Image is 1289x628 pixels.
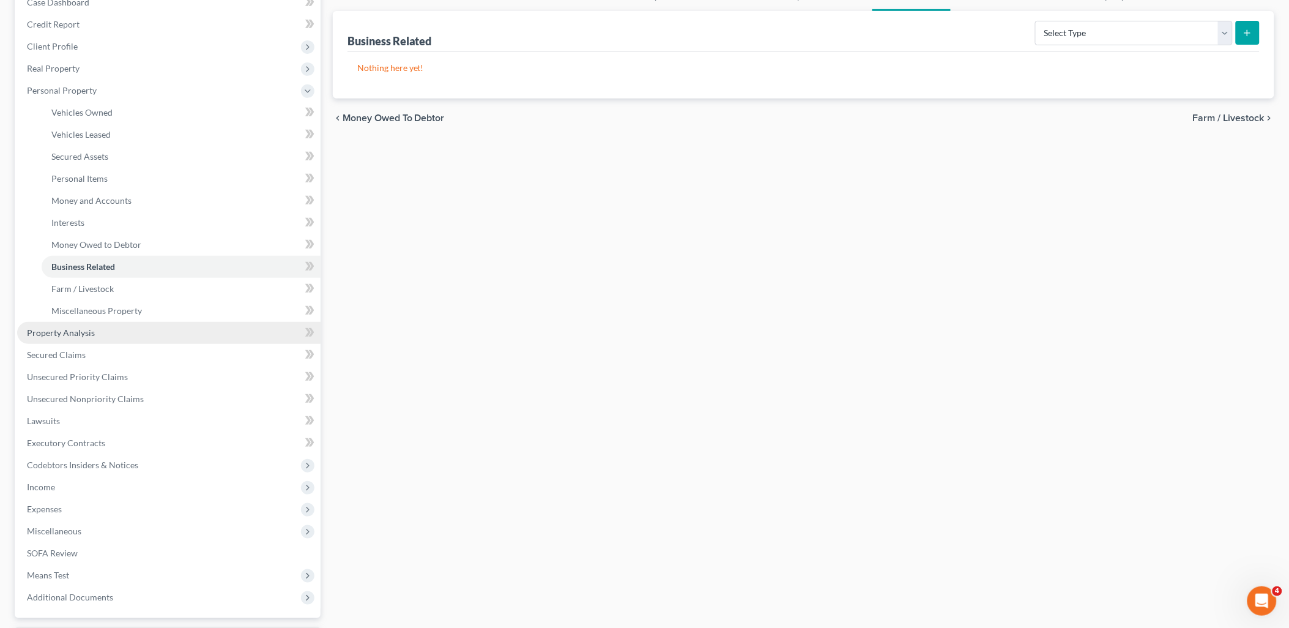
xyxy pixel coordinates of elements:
[17,542,321,564] a: SOFA Review
[42,212,321,234] a: Interests
[27,372,128,382] span: Unsecured Priority Claims
[51,283,114,294] span: Farm / Livestock
[27,504,62,514] span: Expenses
[51,217,84,228] span: Interests
[333,113,343,123] i: chevron_left
[17,344,321,366] a: Secured Claims
[27,19,80,29] span: Credit Report
[51,195,132,206] span: Money and Accounts
[27,63,80,73] span: Real Property
[17,322,321,344] a: Property Analysis
[333,113,445,123] button: chevron_left Money Owed to Debtor
[1272,586,1282,596] span: 4
[27,85,97,95] span: Personal Property
[27,592,113,602] span: Additional Documents
[27,570,69,580] span: Means Test
[42,190,321,212] a: Money and Accounts
[51,107,113,118] span: Vehicles Owned
[27,526,81,536] span: Miscellaneous
[27,41,78,51] span: Client Profile
[27,438,105,448] span: Executory Contracts
[17,366,321,388] a: Unsecured Priority Claims
[27,394,144,404] span: Unsecured Nonpriority Claims
[17,432,321,454] a: Executory Contracts
[347,34,432,48] div: Business Related
[42,300,321,322] a: Miscellaneous Property
[27,460,138,470] span: Codebtors Insiders & Notices
[51,151,108,162] span: Secured Assets
[17,388,321,410] a: Unsecured Nonpriority Claims
[357,62,1250,74] p: Nothing here yet!
[51,239,141,250] span: Money Owed to Debtor
[1193,113,1265,123] span: Farm / Livestock
[17,13,321,36] a: Credit Report
[42,102,321,124] a: Vehicles Owned
[42,234,321,256] a: Money Owed to Debtor
[27,482,55,492] span: Income
[27,416,60,426] span: Lawsuits
[51,129,111,140] span: Vehicles Leased
[1247,586,1277,616] iframe: Intercom live chat
[1193,113,1274,123] button: Farm / Livestock chevron_right
[51,173,108,184] span: Personal Items
[42,168,321,190] a: Personal Items
[27,548,78,558] span: SOFA Review
[343,113,445,123] span: Money Owed to Debtor
[27,350,86,360] span: Secured Claims
[27,327,95,338] span: Property Analysis
[51,261,115,272] span: Business Related
[42,124,321,146] a: Vehicles Leased
[42,256,321,278] a: Business Related
[51,305,142,316] span: Miscellaneous Property
[42,146,321,168] a: Secured Assets
[1265,113,1274,123] i: chevron_right
[17,410,321,432] a: Lawsuits
[42,278,321,300] a: Farm / Livestock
